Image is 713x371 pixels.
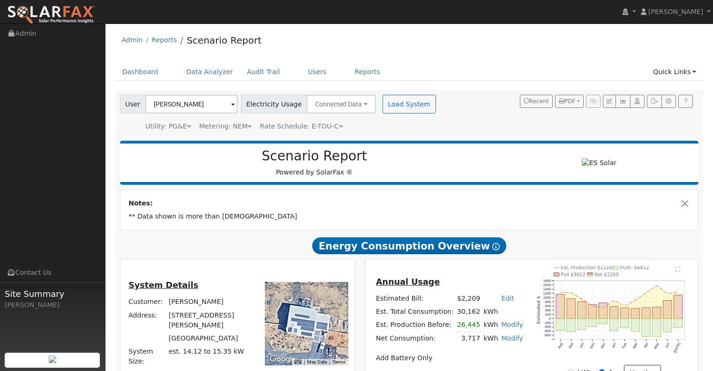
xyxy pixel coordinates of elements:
[568,342,574,350] text: Sep
[145,121,191,131] div: Utility: PG&E
[127,309,167,332] td: Address:
[301,63,334,81] a: Users
[549,317,551,321] text: 0
[482,305,525,318] td: kWh
[122,36,143,44] a: Admin
[482,318,500,332] td: kWh
[545,312,551,317] text: 200
[621,319,629,328] rect: onclick=""
[674,319,683,328] rect: onclick=""
[620,265,649,271] text: Push -$6812
[663,319,672,333] rect: onclick=""
[543,295,551,300] text: 1000
[661,95,676,108] button: Settings
[570,292,572,294] circle: onclick=""
[179,63,240,81] a: Data Analyzer
[600,342,607,349] text: Dec
[7,5,95,25] img: SolarFax
[456,292,482,305] td: $2,209
[482,332,500,345] td: kWh
[167,295,252,309] td: [PERSON_NAME]
[544,329,551,333] text: -600
[559,98,576,105] span: PDF
[115,63,165,81] a: Dashboard
[332,359,345,364] a: Terms
[653,307,661,319] rect: onclick=""
[383,95,436,114] button: Load System
[307,95,376,114] button: Connected Data
[631,319,639,332] rect: onclick=""
[199,121,252,131] div: Metering: NEM
[678,95,693,108] a: Help Link
[501,295,514,302] a: Edit
[588,305,597,319] rect: onclick=""
[374,332,455,345] td: Net Consumption:
[145,95,238,114] input: Select a User
[653,319,661,337] rect: onclick=""
[643,342,649,349] text: Apr
[589,342,596,349] text: Nov
[501,321,523,328] a: Modify
[567,299,575,318] rect: onclick=""
[492,243,500,250] i: Show Help
[599,319,608,325] rect: onclick=""
[556,319,564,331] rect: onclick=""
[241,95,307,114] span: Electricity Usage
[267,353,298,365] img: Google
[456,318,482,332] td: 26,445
[578,319,586,330] rect: onclick=""
[582,158,616,168] img: ES Solar
[674,295,683,318] rect: onclick=""
[520,95,553,108] button: Recent
[129,148,499,164] h2: Scenario Report
[622,342,628,349] text: Feb
[588,319,597,327] rect: onclick=""
[456,332,482,345] td: 3,717
[642,319,650,337] rect: onclick=""
[312,237,506,254] span: Energy Consumption Overview
[557,342,563,350] text: Aug
[677,292,679,293] circle: onclick=""
[647,95,661,108] button: Export Interval Data
[537,296,541,324] text: Estimated $
[543,283,551,288] text: 1600
[128,280,198,290] u: System Details
[267,353,298,365] a: Open this area in Google Maps (opens a new window)
[544,333,551,338] text: -800
[642,308,650,318] rect: onclick=""
[167,345,252,368] td: System Size
[579,342,585,349] text: Oct
[374,292,455,305] td: Estimated Bill:
[656,285,658,287] circle: onclick=""
[578,302,586,318] rect: onclick=""
[169,348,244,355] span: est. 14.12 to 15.35 kW
[673,342,681,354] text: [DATE]
[167,309,252,332] td: [STREET_ADDRESS][PERSON_NAME]
[555,95,584,108] button: PDF
[561,265,615,271] text: Est. Production $12165
[127,210,692,223] td: ** Data shown is more than [DEMOGRAPHIC_DATA]
[561,272,585,277] text: Pull $9022
[501,334,523,342] a: Modify
[187,35,262,46] a: Scenario Report
[645,292,647,294] circle: onclick=""
[376,277,440,287] u: Annual Usage
[581,298,583,300] circle: onclick=""
[127,345,167,368] td: System Size:
[630,95,645,108] button: Login As
[610,307,618,319] rect: onclick=""
[374,305,455,318] td: Est. Total Consumption:
[167,332,252,345] td: [GEOGRAPHIC_DATA]
[5,300,100,310] div: [PERSON_NAME]
[635,300,636,301] circle: onclick=""
[545,308,551,312] text: 400
[543,279,551,283] text: 1800
[240,63,287,81] a: Audit Trail
[128,199,153,207] strong: Notes:
[615,95,630,108] button: Multi-Series Graph
[621,308,629,319] rect: onclick=""
[599,303,608,319] rect: onclick=""
[680,198,690,208] button: Close
[603,308,604,309] circle: onclick=""
[127,295,167,309] td: Customer:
